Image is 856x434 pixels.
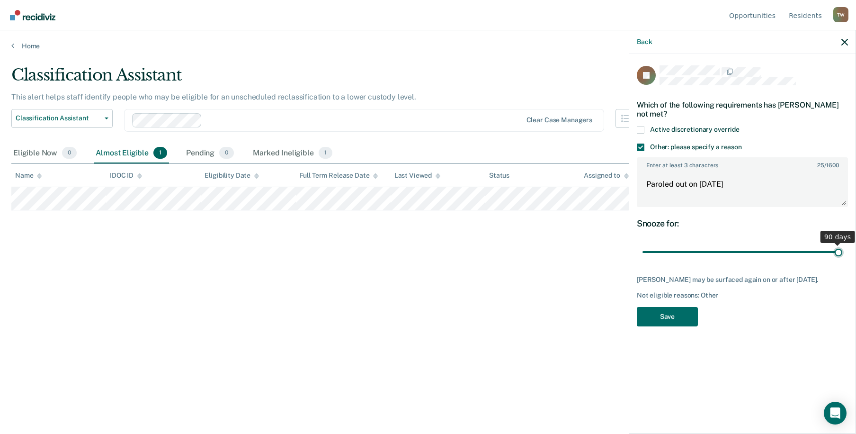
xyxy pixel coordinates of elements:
span: Other: please specify a reason [650,143,742,151]
div: IDOC ID [110,172,142,180]
div: Snooze for: [637,218,848,229]
button: Profile dropdown button [833,7,848,22]
span: 0 [62,147,77,159]
div: Marked Ineligible [251,143,334,164]
div: Eligibility Date [205,172,259,180]
div: Name [15,172,42,180]
p: This alert helps staff identify people who may be eligible for an unscheduled reclassification to... [11,92,416,101]
div: Full Term Release Date [300,172,378,180]
div: Classification Assistant [11,65,653,92]
div: Status [489,172,509,180]
span: Classification Assistant [16,114,101,122]
textarea: Paroled out on [DATE] [638,171,847,206]
div: Eligible Now [11,143,79,164]
span: 1 [319,147,332,159]
img: Recidiviz [10,10,55,20]
div: Clear case managers [526,116,592,124]
div: Last Viewed [394,172,440,180]
span: / 1600 [817,162,838,169]
span: Active discretionary override [650,126,740,133]
div: Pending [184,143,236,164]
span: 1 [153,147,167,159]
a: Home [11,42,845,50]
div: T W [833,7,848,22]
div: Open Intercom Messenger [824,402,847,425]
div: 90 days [820,231,855,243]
div: Not eligible reasons: Other [637,291,848,299]
button: Save [637,307,698,326]
div: Which of the following requirements has [PERSON_NAME] not met? [637,93,848,126]
span: 25 [817,162,824,169]
div: Assigned to [584,172,628,180]
div: Almost Eligible [94,143,169,164]
span: 0 [219,147,234,159]
button: Back [637,38,652,46]
div: [PERSON_NAME] may be surfaced again on or after [DATE]. [637,276,848,284]
label: Enter at least 3 characters [638,158,847,169]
